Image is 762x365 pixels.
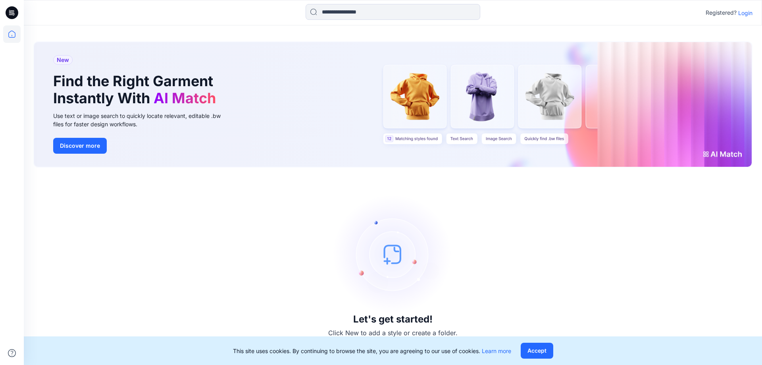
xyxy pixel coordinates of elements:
button: Discover more [53,138,107,154]
p: Registered? [706,8,737,17]
h3: Let's get started! [353,314,433,325]
p: Login [738,9,752,17]
button: Accept [521,343,553,359]
img: empty-state-image.svg [333,195,452,314]
div: Use text or image search to quickly locate relevant, editable .bw files for faster design workflows. [53,112,232,128]
p: This site uses cookies. By continuing to browse the site, you are agreeing to our use of cookies. [233,347,511,355]
span: New [57,55,69,65]
span: AI Match [154,89,216,107]
a: Learn more [482,348,511,354]
p: Click New to add a style or create a folder. [328,328,458,338]
h1: Find the Right Garment Instantly With [53,73,220,107]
